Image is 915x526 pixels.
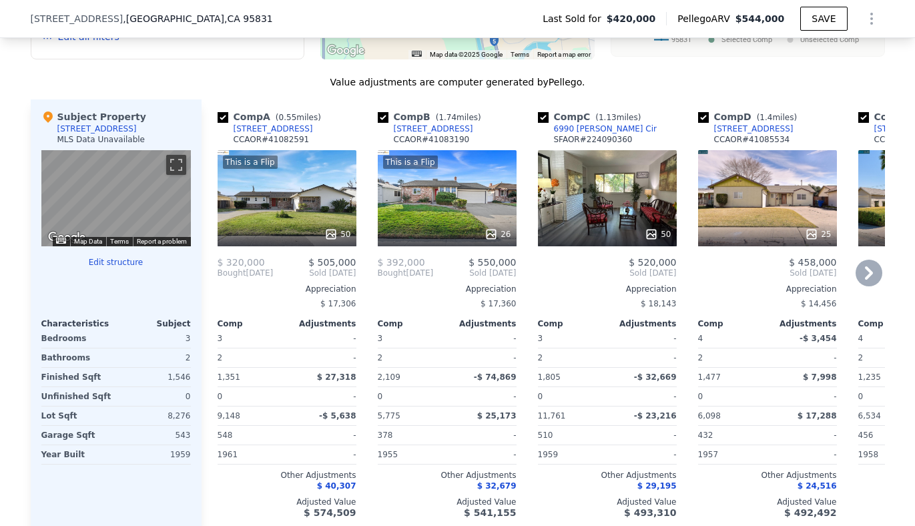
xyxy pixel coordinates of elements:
div: Appreciation [698,284,837,294]
div: Finished Sqft [41,368,113,386]
div: CCAOR # 41085534 [714,134,790,145]
div: 1955 [378,445,444,464]
span: ( miles) [270,113,326,122]
div: Comp D [698,110,803,123]
span: $ 520,000 [629,257,676,268]
div: - [290,426,356,445]
span: 0 [218,392,223,401]
div: - [770,387,837,406]
span: 0 [858,392,864,401]
span: -$ 3,454 [800,334,836,343]
button: SAVE [800,7,847,31]
text: Unselected Comp [800,35,859,44]
div: Bathrooms [41,348,113,367]
a: Report a map error [537,51,591,58]
span: -$ 5,638 [319,411,356,421]
div: - [290,445,356,464]
div: [DATE] [218,268,274,278]
div: 50 [645,228,671,241]
button: Edit structure [41,257,191,268]
span: $420,000 [607,12,656,25]
div: Comp [218,318,287,329]
div: Comp C [538,110,647,123]
span: $ 574,509 [304,507,356,518]
span: Sold [DATE] [698,268,837,278]
span: Bought [378,268,406,278]
div: This is a Flip [383,156,438,169]
div: Other Adjustments [538,470,677,481]
a: [STREET_ADDRESS] [698,123,794,134]
span: 1,805 [538,372,561,382]
div: Comp [698,318,768,329]
div: - [770,426,837,445]
span: $ 17,288 [798,411,837,421]
span: 1.74 [438,113,456,122]
div: Adjustments [607,318,677,329]
img: Google [324,42,368,59]
div: Adjusted Value [378,497,517,507]
div: Adjustments [768,318,837,329]
div: Bedrooms [41,329,113,348]
text: 95831 [671,35,691,44]
span: 3 [378,334,383,343]
div: Unfinished Sqft [41,387,113,406]
div: 2 [698,348,765,367]
div: Adjustments [447,318,517,329]
span: $ 17,360 [481,299,516,308]
span: Pellego ARV [677,12,735,25]
div: Comp [538,318,607,329]
span: 1.4 [759,113,772,122]
div: Garage Sqft [41,426,113,445]
div: [STREET_ADDRESS] [57,123,137,134]
div: CCAOR # 41082591 [234,134,310,145]
div: 8,276 [119,407,191,425]
div: - [770,348,837,367]
a: [STREET_ADDRESS] [378,123,473,134]
span: $ 14,456 [801,299,836,308]
div: 1959 [538,445,605,464]
span: 6,098 [698,411,721,421]
span: $ 18,143 [641,299,676,308]
span: Sold [DATE] [273,268,356,278]
span: $ 17,306 [320,299,356,308]
div: Adjusted Value [698,497,837,507]
span: 5,775 [378,411,400,421]
span: $ 320,000 [218,257,265,268]
span: 378 [378,431,393,440]
div: Characteristics [41,318,116,329]
span: $ 7,998 [803,372,836,382]
div: 26 [485,228,511,241]
span: $ 392,000 [378,257,425,268]
div: 2 [119,348,191,367]
button: Keyboard shortcuts [412,51,421,57]
div: - [290,329,356,348]
span: 6,534 [858,411,881,421]
span: 0.55 [279,113,297,122]
div: Adjustments [287,318,356,329]
span: 432 [698,431,713,440]
span: -$ 23,216 [634,411,677,421]
div: - [450,329,517,348]
div: 6990 [PERSON_NAME] Cir [554,123,657,134]
div: 543 [119,426,191,445]
span: ( miles) [430,113,487,122]
a: Report a problem [137,238,187,245]
span: -$ 32,669 [634,372,677,382]
span: $ 29,195 [637,481,677,491]
div: Appreciation [538,284,677,294]
div: 0 [119,387,191,406]
span: $ 24,516 [798,481,837,491]
button: Map Data [74,237,102,246]
span: $ 32,679 [477,481,517,491]
div: Comp B [378,110,487,123]
span: 1,477 [698,372,721,382]
div: MLS Data Unavailable [57,134,145,145]
span: ( miles) [590,113,646,122]
span: $ 505,000 [308,257,356,268]
a: 6990 [PERSON_NAME] Cir [538,123,657,134]
div: - [450,348,517,367]
div: Value adjustments are computer generated by Pellego . [31,75,885,89]
span: , CA 95831 [224,13,273,24]
div: 1,546 [119,368,191,386]
div: - [450,387,517,406]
